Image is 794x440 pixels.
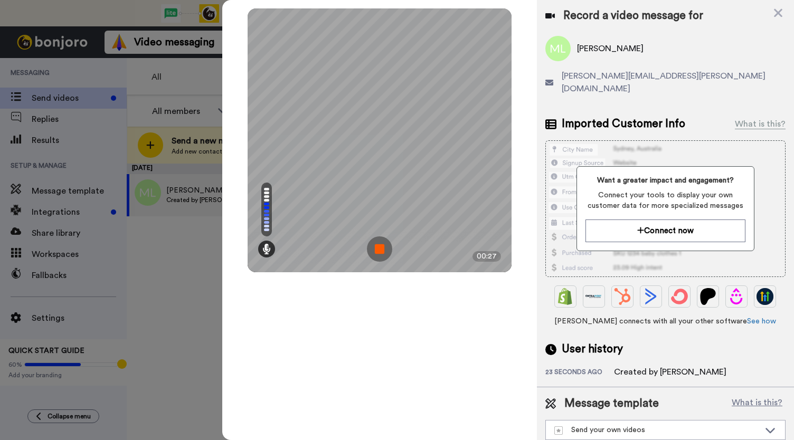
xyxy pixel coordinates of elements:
img: Ontraport [585,288,602,305]
img: ConvertKit [671,288,688,305]
button: What is this? [729,396,786,412]
div: Send your own videos [554,425,760,435]
span: Connect your tools to display your own customer data for more specialized messages [585,190,745,211]
span: Imported Customer Info [562,116,685,132]
img: Hubspot [614,288,631,305]
span: User history [562,341,623,357]
img: Drip [728,288,745,305]
div: 00:27 [472,251,501,262]
img: GoHighLevel [757,288,773,305]
img: ic_record_stop.svg [367,236,392,262]
button: Connect now [585,219,745,242]
div: 23 seconds ago [545,368,614,378]
div: What is this? [735,118,786,130]
span: Want a greater impact and engagement? [585,175,745,186]
span: Message template [564,396,659,412]
span: [PERSON_NAME] connects with all your other software [545,316,786,327]
img: ActiveCampaign [642,288,659,305]
img: Patreon [700,288,716,305]
img: demo-template.svg [554,426,563,435]
div: Created by [PERSON_NAME] [614,366,726,378]
a: See how [747,318,776,325]
img: Shopify [557,288,574,305]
